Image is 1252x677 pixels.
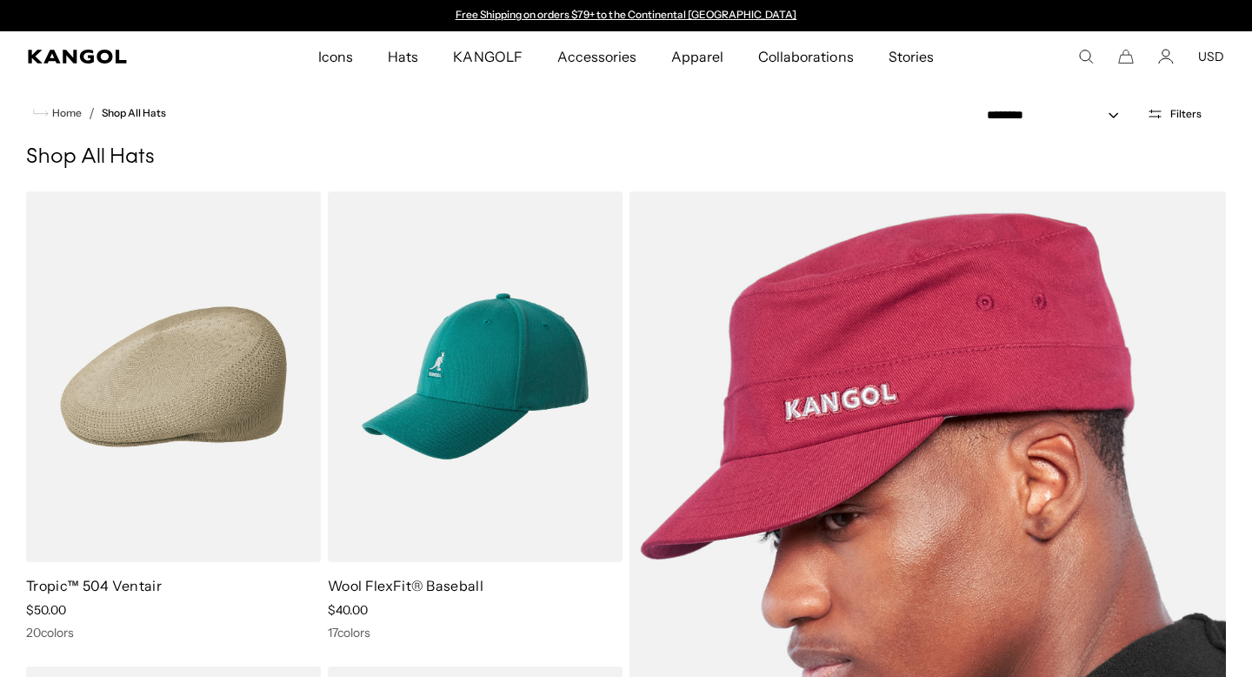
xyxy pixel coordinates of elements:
[447,9,805,23] div: Announcement
[540,31,654,82] a: Accessories
[980,106,1136,124] select: Sort by: Featured
[26,602,66,618] span: $50.00
[671,31,723,82] span: Apparel
[741,31,870,82] a: Collaborations
[1198,49,1224,64] button: USD
[557,31,636,82] span: Accessories
[1118,49,1134,64] button: Cart
[447,9,805,23] slideshow-component: Announcement bar
[328,602,368,618] span: $40.00
[328,577,483,594] a: Wool FlexFit® Baseball
[456,8,797,21] a: Free Shipping on orders $79+ to the Continental [GEOGRAPHIC_DATA]
[26,577,162,594] a: Tropic™ 504 Ventair
[388,31,418,82] span: Hats
[370,31,436,82] a: Hats
[328,191,623,562] img: Wool FlexFit® Baseball
[758,31,853,82] span: Collaborations
[301,31,370,82] a: Icons
[1158,49,1174,64] a: Account
[453,31,522,82] span: KANGOLF
[1078,49,1094,64] summary: Search here
[33,105,82,121] a: Home
[871,31,951,82] a: Stories
[318,31,353,82] span: Icons
[447,9,805,23] div: 1 of 2
[654,31,741,82] a: Apparel
[102,107,166,119] a: Shop All Hats
[889,31,934,82] span: Stories
[82,103,95,124] li: /
[1136,106,1212,122] button: Open filters
[436,31,539,82] a: KANGOLF
[28,50,210,64] a: Kangol
[26,191,321,562] img: Tropic™ 504 Ventair
[26,625,321,640] div: 20 colors
[1170,108,1202,120] span: Filters
[26,144,1226,171] h1: Shop All Hats
[328,625,623,640] div: 17 colors
[49,107,82,119] span: Home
